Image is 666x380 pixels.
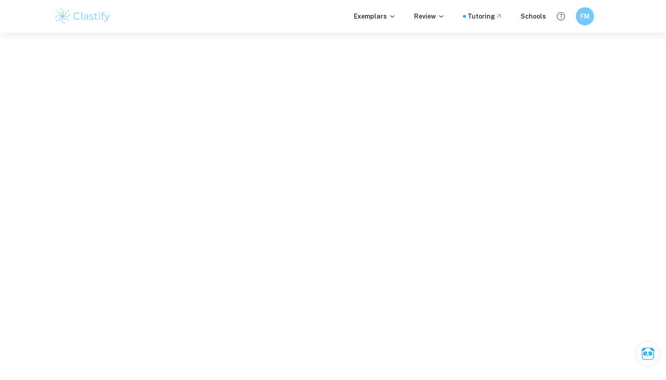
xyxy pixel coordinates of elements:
[576,7,594,25] button: FM
[521,11,546,21] a: Schools
[354,11,396,21] p: Exemplars
[635,341,661,366] button: Ask Clai
[580,11,590,21] h6: FM
[414,11,445,21] p: Review
[553,9,569,24] button: Help and Feedback
[468,11,502,21] a: Tutoring
[54,7,111,25] img: Clastify logo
